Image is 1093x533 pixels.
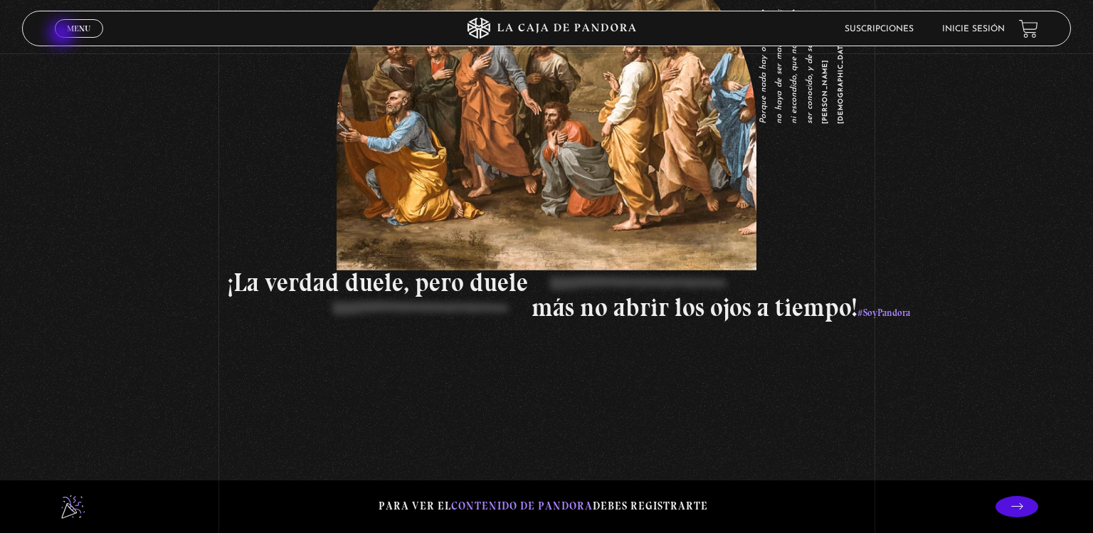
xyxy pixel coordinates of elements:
[67,24,90,33] span: Menu
[818,10,849,124] span: [PERSON_NAME][DEMOGRAPHIC_DATA]
[756,10,849,124] p: Porque nada hay oculto, que no haya de ser manifestado; ni escondido, que no haya de ser conocido...
[451,500,593,512] span: contenido de Pandora
[845,25,914,33] a: Suscripciones
[1019,19,1038,38] a: View your shopping cart
[379,497,708,516] p: Para ver el debes registrarte
[857,307,910,318] span: #SoyPandora
[63,36,96,46] span: Cerrar
[942,25,1005,33] a: Inicie sesión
